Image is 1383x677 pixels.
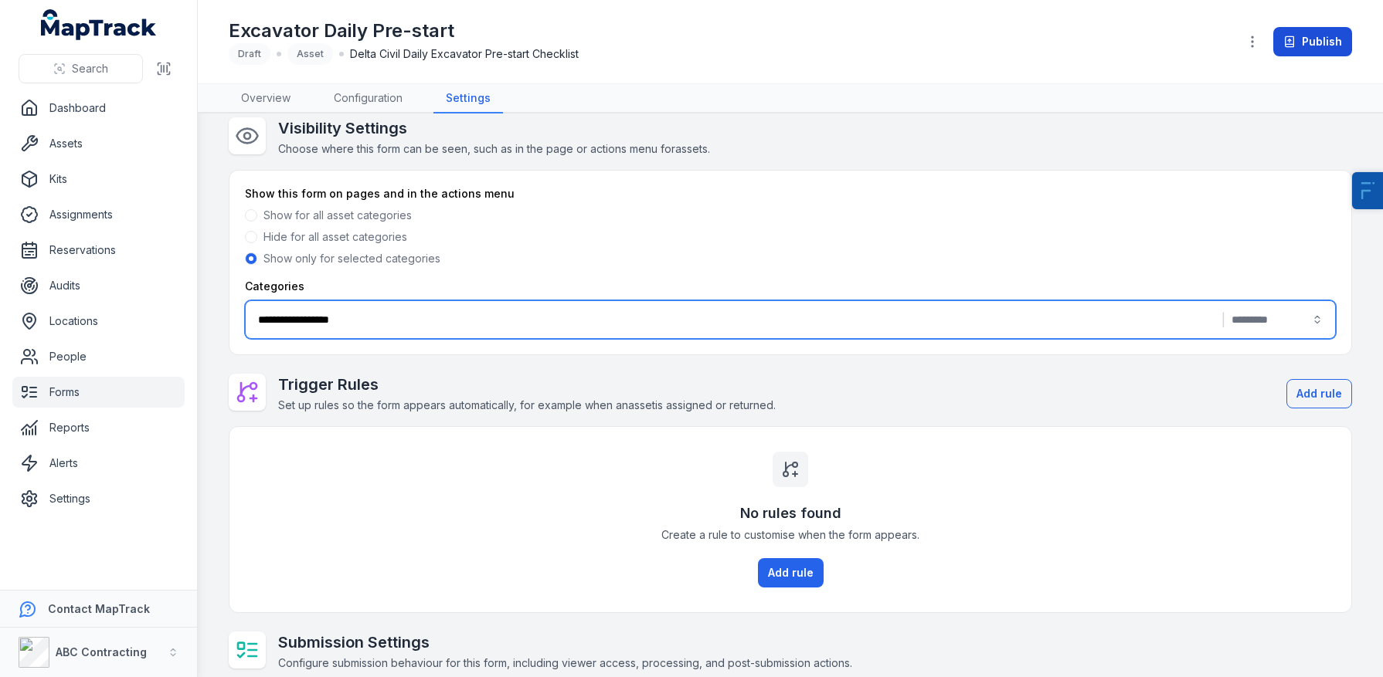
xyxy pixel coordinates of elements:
a: Assignments [12,199,185,230]
a: MapTrack [41,9,157,40]
label: Show for all asset categories [263,208,412,223]
button: Search [19,54,143,83]
a: Settings [433,84,503,113]
span: Set up rules so the form appears automatically, for example when an asset is assigned or returned. [278,398,776,411]
label: Show this form on pages and in the actions menu [245,186,515,201]
label: Hide for all asset categories [263,229,407,245]
button: | [245,300,1336,339]
div: Draft [229,43,270,65]
a: Assets [12,128,185,159]
a: Dashboard [12,93,185,124]
a: Kits [12,164,185,195]
a: Configuration [321,84,415,113]
h2: Trigger Rules [278,374,776,395]
a: Settings [12,483,185,514]
a: Overview [229,84,303,113]
strong: ABC Contracting [56,645,147,658]
a: Reports [12,412,185,443]
h3: No rules found [740,503,841,524]
a: Reservations [12,235,185,266]
button: Publish [1273,27,1352,56]
label: Show only for selected categories [263,251,440,266]
a: Locations [12,306,185,337]
div: Asset [287,43,333,65]
span: Choose where this form can be seen, such as in the page or actions menu for assets . [278,142,710,155]
a: People [12,341,185,372]
a: Audits [12,270,185,301]
a: Alerts [12,448,185,479]
h2: Submission Settings [278,631,852,653]
span: Delta Civil Daily Excavator Pre-start Checklist [350,46,579,62]
span: Search [72,61,108,76]
a: Forms [12,377,185,408]
button: Add rule [1286,379,1352,408]
button: Add rule [758,558,824,587]
h2: Visibility Settings [278,117,710,139]
label: Categories [245,279,304,294]
strong: Contact MapTrack [48,602,150,615]
span: Configure submission behaviour for this form, including viewer access, processing, and post-submi... [278,656,852,669]
span: Create a rule to customise when the form appears. [661,527,919,543]
h1: Excavator Daily Pre-start [229,19,579,43]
